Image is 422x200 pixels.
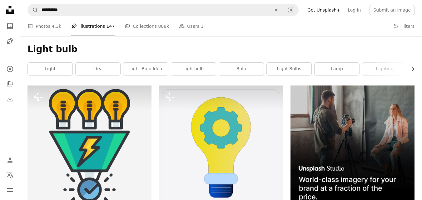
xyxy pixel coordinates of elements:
a: light bulbs [267,63,311,75]
form: Find visuals sitewide [27,4,299,16]
a: Get Unsplash+ [304,5,344,15]
button: Menu [4,184,16,196]
a: lightbulb [171,63,216,75]
button: Search Unsplash [28,4,38,16]
a: Users 1 [179,16,204,36]
a: Explore [4,63,16,75]
span: 1 [201,23,204,30]
a: Log in [344,5,365,15]
a: idea [76,63,120,75]
a: lighting [362,63,407,75]
button: Clear [269,4,283,16]
a: A line drawing of a lightbulb with a lightning coming out of it [27,144,151,150]
span: 4.3k [52,23,61,30]
a: light bulb idea [123,63,168,75]
a: Log in / Sign up [4,154,16,166]
a: Photos 4.3k [27,16,61,36]
a: View the photo by Tor Ewen [159,144,283,150]
button: Filters [393,16,415,36]
a: Collections 888k [125,16,169,36]
span: 888k [158,23,169,30]
button: Language [4,169,16,181]
a: bulb [219,63,264,75]
button: Visual search [283,4,298,16]
a: Download History [4,93,16,105]
h1: Light bulb [27,44,415,55]
a: light [28,63,72,75]
a: Photos [4,20,16,32]
button: Submit an image [370,5,415,15]
button: scroll list to the right [407,63,415,75]
a: lamp [315,63,359,75]
a: Collections [4,78,16,90]
a: Illustrations [4,35,16,47]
